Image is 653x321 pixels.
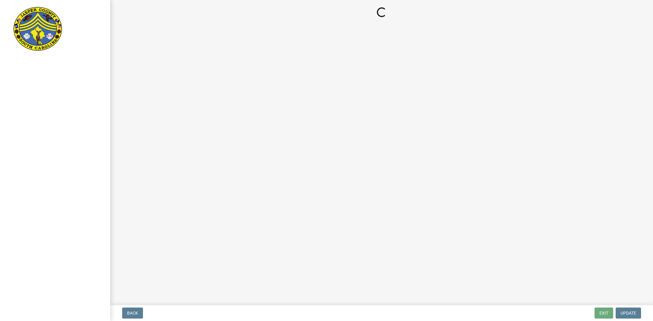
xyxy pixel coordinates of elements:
button: Back [122,308,143,319]
button: Update [616,308,641,319]
button: Exit [595,308,613,319]
span: Back [127,311,138,315]
span: Update [621,311,636,315]
img: Jasper County, South Carolina [12,6,63,52]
